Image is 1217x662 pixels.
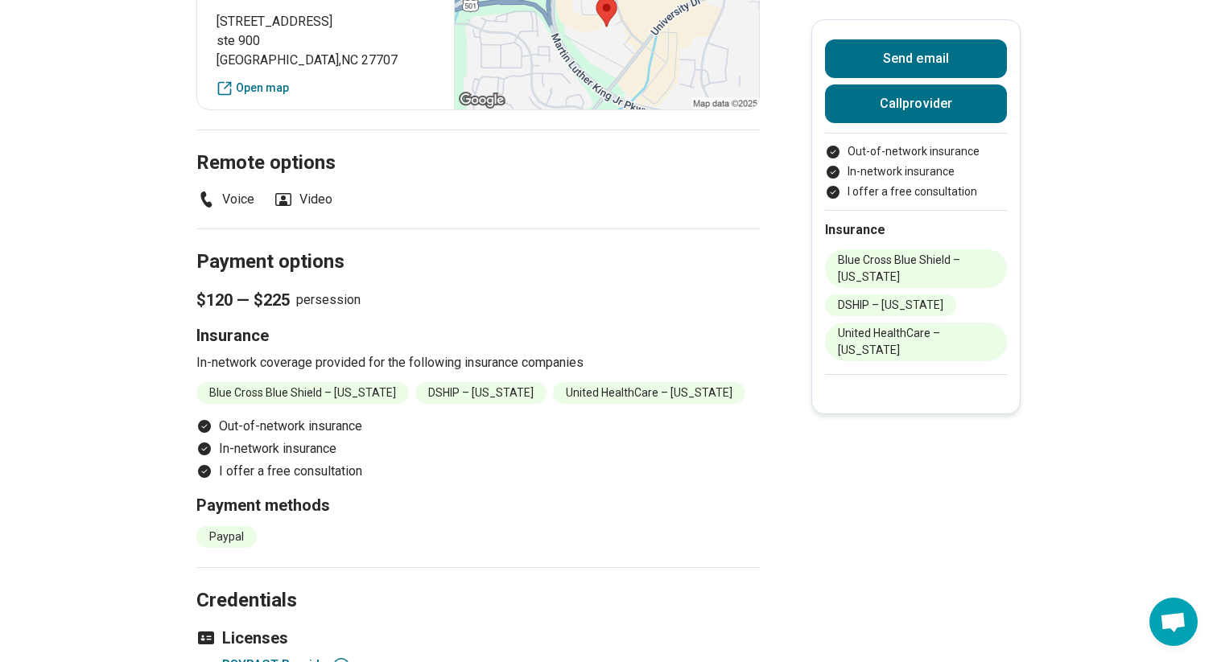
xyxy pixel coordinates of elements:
[196,324,760,347] h3: Insurance
[825,163,1007,180] li: In-network insurance
[196,526,257,548] li: Paypal
[196,439,760,458] li: In-network insurance
[196,111,760,177] h2: Remote options
[825,220,1007,240] h2: Insurance
[196,494,760,516] h3: Payment methods
[825,294,956,316] li: DSHIP – [US_STATE]
[196,289,760,311] p: per session
[196,417,760,481] ul: Payment options
[825,143,1007,200] ul: Payment options
[825,249,1007,288] li: Blue Cross Blue Shield – [US_STATE]
[553,382,745,404] li: United HealthCare – [US_STATE]
[825,39,1007,78] button: Send email
[825,183,1007,200] li: I offer a free consultation
[196,353,760,372] p: In-network coverage provided for the following insurance companies
[196,289,290,311] span: $120 — $225
[217,31,435,51] span: ste 900
[217,12,435,31] span: [STREET_ADDRESS]
[825,143,1007,160] li: Out-of-network insurance
[196,382,409,404] li: Blue Cross Blue Shield – [US_STATE]
[196,417,760,436] li: Out-of-network insurance
[196,627,760,649] h3: Licenses
[217,51,435,70] span: [GEOGRAPHIC_DATA] , NC 27707
[1149,598,1198,646] div: Open chat
[217,80,435,97] a: Open map
[196,210,760,276] h2: Payment options
[196,190,254,209] li: Voice
[274,190,332,209] li: Video
[196,549,760,615] h2: Credentials
[825,323,1007,361] li: United HealthCare – [US_STATE]
[415,382,547,404] li: DSHIP – [US_STATE]
[825,84,1007,123] button: Callprovider
[196,462,760,481] li: I offer a free consultation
